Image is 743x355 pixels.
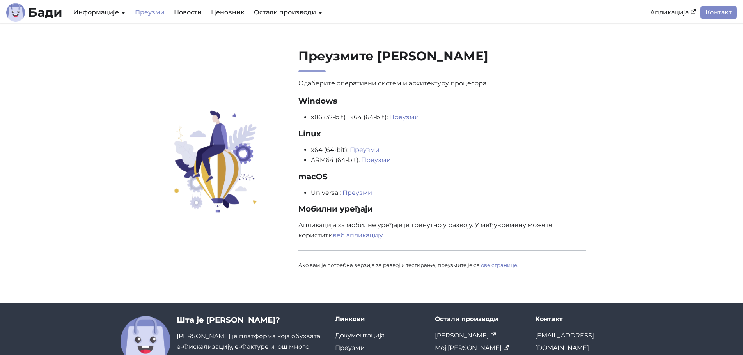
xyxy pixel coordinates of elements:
[28,6,62,19] b: Бади
[311,112,586,122] li: x86 (32-bit) i x64 (64-bit):
[342,189,372,196] a: Преузми
[298,220,586,241] p: Апликација за мобилне уређаје је тренутно у развоју. У међувремену можете користити .
[311,155,586,165] li: ARM64 (64-bit):
[130,6,169,19] a: Преузми
[645,6,700,19] a: Апликација
[311,188,586,198] li: Universal:
[298,204,586,214] h3: Мобилни уређаји
[177,315,323,325] h3: Шта је [PERSON_NAME]?
[361,156,391,164] a: Преузми
[298,262,518,268] small: Ако вам је потребна верзија за развој и тестирање, преузмите је са .
[435,344,509,351] a: Мој [PERSON_NAME]
[481,262,517,268] a: ове странице
[535,315,623,323] div: Контакт
[350,146,379,154] a: Преузми
[298,172,586,182] h3: macOS
[6,3,62,22] a: ЛогоБади
[335,332,385,339] a: Документација
[169,6,206,19] a: Новости
[298,78,586,88] p: Одаберите оперативни систем и архитектуру процесора.
[298,129,586,139] h3: Linux
[335,344,365,351] a: Преузми
[435,332,496,339] a: [PERSON_NAME]
[389,113,419,121] a: Преузми
[535,332,594,351] a: [EMAIL_ADDRESS][DOMAIN_NAME]
[335,315,423,323] div: Линкови
[254,9,323,16] a: Остали производи
[435,315,523,323] div: Остали производи
[6,3,25,22] img: Лого
[298,48,586,72] h2: Преузмите [PERSON_NAME]
[155,110,275,214] img: Преузмите Бади
[206,6,249,19] a: Ценовник
[311,145,586,155] li: x64 (64-bit):
[73,9,126,16] a: Информације
[333,231,383,239] a: веб апликацију
[298,96,586,106] h3: Windows
[700,6,737,19] a: Контакт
